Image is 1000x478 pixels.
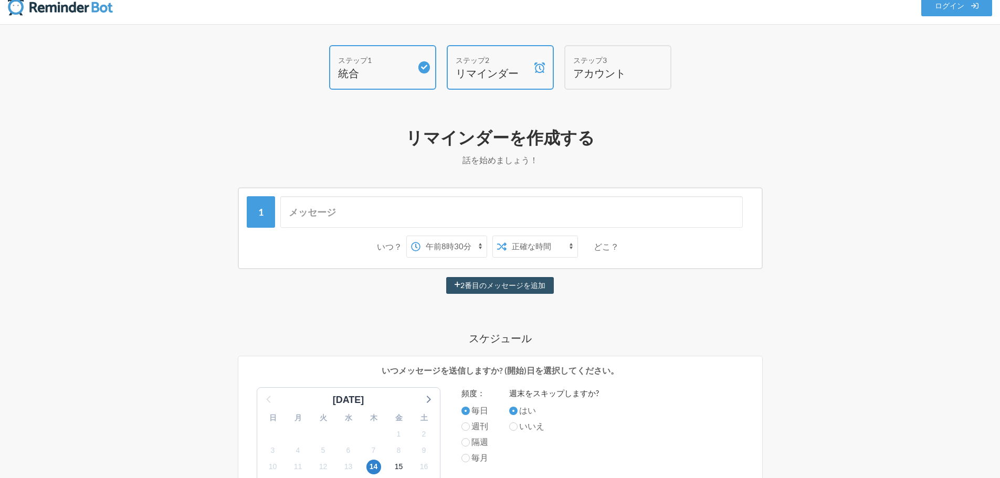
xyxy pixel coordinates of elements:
[280,196,743,228] input: メッセージ
[370,413,377,422] font: 木
[461,407,470,415] input: 毎日
[397,446,401,454] font: 8
[509,388,599,398] font: 週末をスキップしますか?
[397,430,401,438] font: 1
[341,443,356,458] span: 2025年9月6日土曜日
[519,405,536,415] font: はい
[294,462,302,471] font: 11
[344,462,353,471] font: 13
[594,241,619,251] font: どこ？
[471,405,488,415] font: 毎日
[420,413,428,422] font: 土
[461,422,470,431] input: 週刊
[269,413,277,422] font: 日
[461,438,470,447] input: 隔週
[345,413,352,422] font: 水
[271,446,275,454] font: 3
[392,427,406,441] span: 2025年9月1日月曜日
[462,155,538,165] font: 話を始めましょう！
[346,446,351,454] font: 6
[417,460,431,474] span: 2025年9月16日火曜日
[519,421,544,431] font: いいえ
[266,460,280,474] span: 2025年9月10日水曜日
[422,430,426,438] font: 2
[573,67,626,79] font: アカウント
[395,413,403,422] font: 金
[573,56,607,65] font: ステップ3
[422,446,426,454] font: 9
[266,443,280,458] span: 2025年9月3日水曜日
[456,56,489,65] font: ステップ2
[469,332,532,344] font: スケジュール
[291,460,306,474] span: 2025年9月11日木曜日
[320,413,327,422] font: 火
[291,443,306,458] span: 2025年9月4日木曜日
[471,421,488,431] font: 週刊
[406,127,595,147] font: リマインダーを作成する
[461,454,470,462] input: 毎月
[446,277,554,294] button: 2番目のメッセージを追加
[509,422,518,431] input: いいえ
[296,446,300,454] font: 4
[471,437,488,447] font: 隔週
[319,462,328,471] font: 12
[316,443,331,458] span: 2025年9月5日金曜日
[935,2,964,10] font: ログイン
[417,427,431,441] span: 2025年9月2日火曜日
[370,462,378,471] font: 14
[294,413,302,422] font: 月
[338,56,372,65] font: ステップ1
[341,460,356,474] span: 2025年9月13日土曜日
[366,443,381,458] span: 2025年9月7日日曜日
[460,281,545,290] font: 2番目のメッセージを追加
[392,460,406,474] span: 2025年9月15日月曜日
[509,407,518,415] input: はい
[377,241,402,251] font: いつ？
[338,67,359,79] font: 統合
[372,446,376,454] font: 7
[456,67,519,79] font: リマインダー
[321,446,325,454] font: 5
[420,462,428,471] font: 16
[366,460,381,474] span: 2025年9月14日日曜日
[382,365,619,375] font: いつメッセージを送信しますか? (開始)日を選択してください。
[333,395,364,405] font: [DATE]
[269,462,277,471] font: 10
[417,443,431,458] span: 2025年9月9日火曜日
[316,460,331,474] span: 2025年9月12日金曜日
[471,452,488,462] font: 毎月
[392,443,406,458] span: 2025年9月8日月曜日
[461,388,485,398] font: 頻度：
[395,462,403,471] font: 15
